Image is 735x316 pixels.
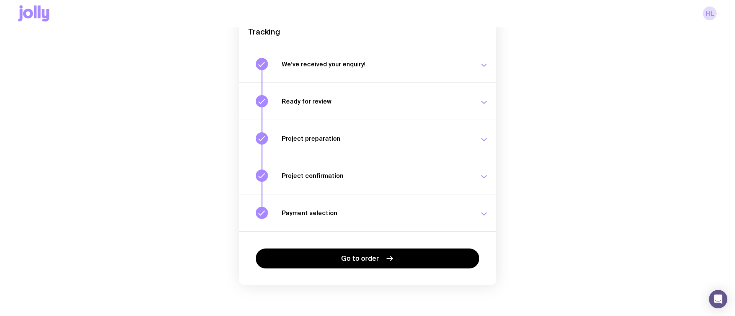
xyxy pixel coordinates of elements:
[239,194,496,231] button: Payment selection
[256,249,479,268] a: Go to order
[282,172,470,179] h3: Project confirmation
[703,7,717,20] a: HL
[282,209,470,217] h3: Payment selection
[341,254,379,263] span: Go to order
[248,27,487,36] h2: Tracking
[239,46,496,82] button: We’ve received your enquiry!
[239,157,496,194] button: Project confirmation
[709,290,727,308] div: Open Intercom Messenger
[239,82,496,120] button: Ready for review
[282,135,470,142] h3: Project preparation
[282,60,470,68] h3: We’ve received your enquiry!
[239,120,496,157] button: Project preparation
[282,97,470,105] h3: Ready for review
